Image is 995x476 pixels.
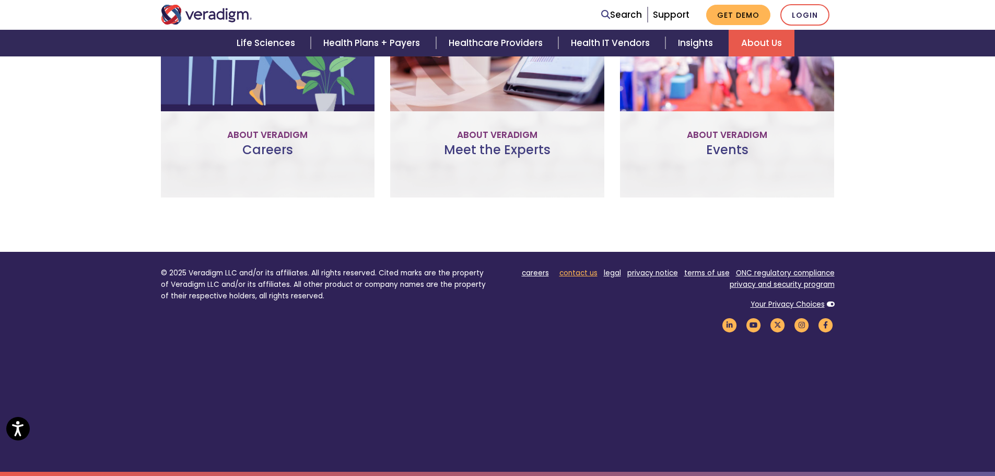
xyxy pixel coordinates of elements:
[601,8,642,22] a: Search
[729,30,794,56] a: About Us
[169,143,367,173] h3: Careers
[627,268,678,278] a: privacy notice
[559,268,598,278] a: contact us
[751,299,825,309] a: Your Privacy Choices
[665,30,729,56] a: Insights
[311,30,436,56] a: Health Plans + Payers
[399,128,596,142] p: About Veradigm
[817,320,835,330] a: Veradigm Facebook Link
[399,143,596,173] h3: Meet the Experts
[628,128,826,142] p: About Veradigm
[522,268,549,278] a: careers
[684,268,730,278] a: terms of use
[780,4,829,26] a: Login
[730,280,835,289] a: privacy and security program
[736,268,835,278] a: ONC regulatory compliance
[436,30,558,56] a: Healthcare Providers
[706,5,770,25] a: Get Demo
[721,320,739,330] a: Veradigm LinkedIn Link
[653,8,689,21] a: Support
[628,143,826,173] h3: Events
[161,268,490,301] p: © 2025 Veradigm LLC and/or its affiliates. All rights reserved. Cited marks are the property of V...
[169,128,367,142] p: About Veradigm
[769,320,787,330] a: Veradigm Twitter Link
[604,268,621,278] a: legal
[224,30,311,56] a: Life Sciences
[161,5,252,25] img: Veradigm logo
[558,30,665,56] a: Health IT Vendors
[745,320,763,330] a: Veradigm YouTube Link
[793,320,811,330] a: Veradigm Instagram Link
